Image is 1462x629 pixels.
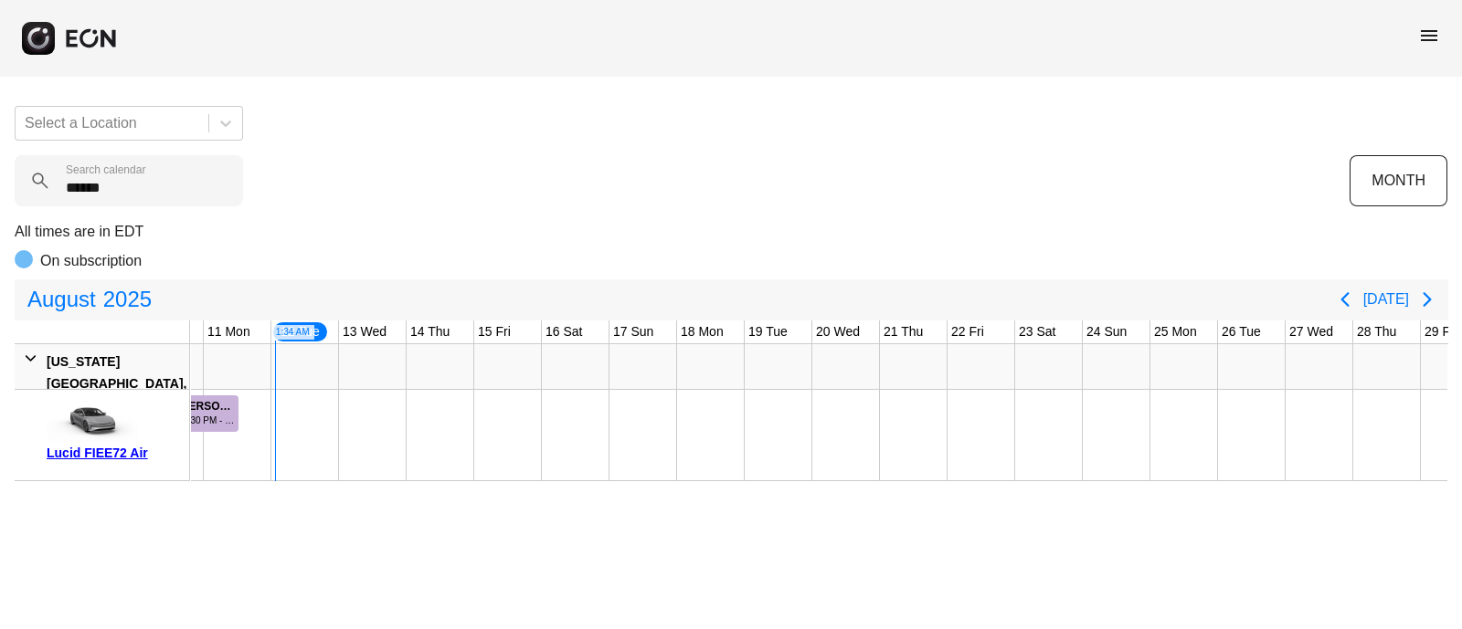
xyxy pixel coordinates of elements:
span: menu [1418,25,1440,47]
button: MONTH [1350,155,1447,206]
div: 20 Wed [812,320,863,343]
span: 2025 [100,281,155,318]
button: [DATE] [1363,283,1409,316]
label: Search calendar [66,162,145,177]
div: 13 Wed [339,320,390,343]
div: 24 Sun [1083,320,1130,343]
div: 19 Tue [745,320,791,343]
img: car [47,396,138,442]
button: August2025 [16,281,163,318]
div: 16 Sat [542,320,586,343]
div: 28 Thu [1353,320,1400,343]
div: Lucid FIEE72 Air [47,442,183,464]
p: All times are in EDT [15,221,1447,243]
div: 27 Wed [1286,320,1337,343]
div: 29 Fri [1421,320,1461,343]
div: [PERSON_NAME] #69411 [178,400,237,414]
div: Rented for 1 days by Ncho Monnet Current status is cleaning [172,390,239,432]
div: 15 Fri [474,320,514,343]
p: On subscription [40,250,142,272]
button: Previous page [1327,281,1363,318]
div: 17 Sun [609,320,657,343]
span: August [24,281,100,318]
div: 14 Thu [407,320,453,343]
div: 26 Tue [1218,320,1265,343]
div: 22 Fri [948,320,988,343]
div: 23 Sat [1015,320,1059,343]
div: 12:30 PM - 12:30 PM [178,414,237,427]
div: 25 Mon [1150,320,1201,343]
div: 11 Mon [204,320,254,343]
button: Next page [1409,281,1446,318]
div: 21 Thu [880,320,927,343]
div: 18 Mon [677,320,727,343]
div: 12 Tue [271,320,329,343]
div: [US_STATE][GEOGRAPHIC_DATA], [GEOGRAPHIC_DATA] [47,351,186,416]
